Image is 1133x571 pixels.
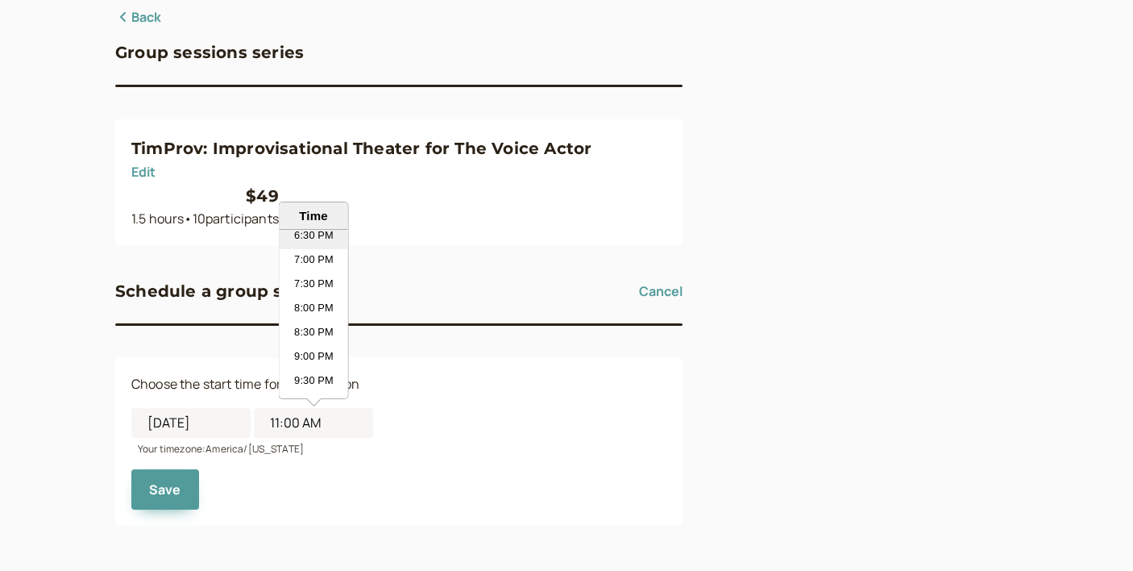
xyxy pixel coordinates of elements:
li: 9:00 PM [280,346,348,370]
input: Start date [131,408,251,438]
h3: Group sessions series [115,40,304,65]
li: 7:30 PM [280,273,348,298]
iframe: Chat Widget [1052,494,1133,571]
div: Choose Time [279,202,349,399]
div: $49 [131,183,279,209]
li: 8:30 PM [280,322,348,346]
li: 6:30 PM [280,225,348,249]
span: • [184,210,192,227]
li: 10:00 PM [280,394,348,419]
button: Cancel [639,278,683,304]
div: Time [284,209,344,223]
li: 9:30 PM [280,370,348,394]
input: 12:00 AM [254,408,373,438]
div: Your timezone: America/[US_STATE] [131,438,373,456]
li: 8:00 PM [280,298,348,322]
h3: TimProv: Improvisational Theater for The Voice Actor [131,135,591,161]
h3: Schedule a group session [115,278,338,304]
li: 7:00 PM [280,249,348,273]
a: Back [115,7,162,28]
a: Edit [131,163,156,181]
button: Save [131,469,199,510]
ul: Time [280,230,348,398]
p: Choose the start time for your session [131,374,666,395]
div: 1.5 hours 10 participant s [131,209,279,230]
